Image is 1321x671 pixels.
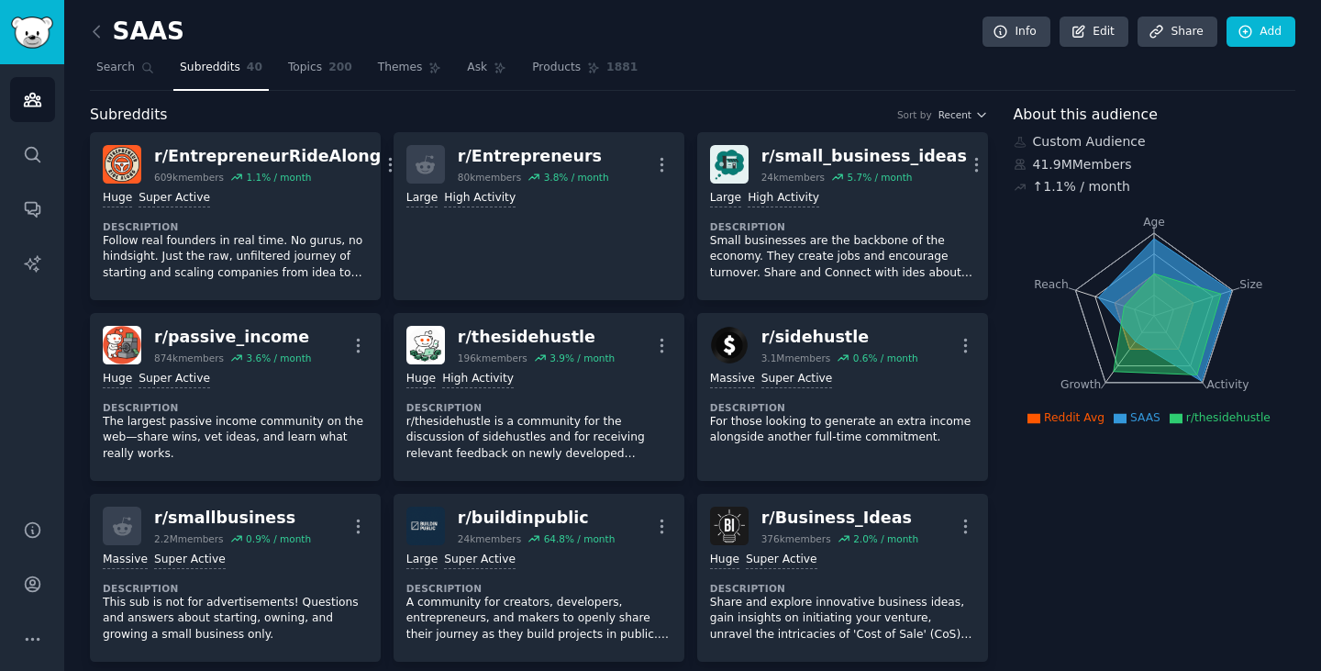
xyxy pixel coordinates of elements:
img: buildinpublic [406,507,445,545]
div: 196k members [458,352,527,364]
dt: Description [710,582,975,595]
div: 5.7 % / month [847,171,912,184]
span: r/thesidehustle [1186,411,1271,424]
p: A community for creators, developers, entrepreneurs, and makers to openly share their journey as ... [406,595,672,643]
div: 2.0 % / month [853,532,918,545]
div: High Activity [442,371,514,388]
div: Large [710,190,741,207]
a: Topics200 [282,53,359,91]
div: Super Active [154,552,226,569]
a: r/smallbusiness2.2Mmembers0.9% / monthMassiveSuper ActiveDescriptionThis sub is not for advertise... [90,494,381,662]
a: Business_Ideasr/Business_Ideas376kmembers2.0% / monthHugeSuper ActiveDescriptionShare and explore... [697,494,988,662]
span: 1881 [606,60,638,76]
a: Themes [372,53,449,91]
a: r/Entrepreneurs80kmembers3.8% / monthLargeHigh Activity [394,132,684,300]
dt: Description [103,220,368,233]
a: Subreddits40 [173,53,269,91]
div: Super Active [761,371,833,388]
div: Super Active [139,371,210,388]
a: EntrepreneurRideAlongr/EntrepreneurRideAlong609kmembers1.1% / monthHugeSuper ActiveDescriptionFol... [90,132,381,300]
div: r/ buildinpublic [458,507,615,530]
div: Massive [710,371,755,388]
div: r/ smallbusiness [154,507,311,530]
div: r/ Entrepreneurs [458,145,609,168]
p: Small businesses are the backbone of the economy. They create jobs and encourage turnover. Share ... [710,233,975,282]
span: Reddit Avg [1044,411,1105,424]
span: Subreddits [90,104,168,127]
div: 0.9 % / month [246,532,311,545]
span: Subreddits [180,60,240,76]
a: thesidehustler/thesidehustle196kmembers3.9% / monthHugeHigh ActivityDescriptionr/thesidehustle is... [394,313,684,481]
div: 3.1M members [761,352,831,364]
span: 200 [328,60,352,76]
span: About this audience [1014,104,1158,127]
div: 874k members [154,352,224,364]
tspan: Size [1239,277,1262,290]
p: Follow real founders in real time. No gurus, no hindsight. Just the raw, unfiltered journey of st... [103,233,368,282]
div: High Activity [444,190,516,207]
img: small_business_ideas [710,145,749,184]
span: Themes [378,60,423,76]
span: Products [532,60,581,76]
div: Custom Audience [1014,132,1296,151]
div: High Activity [748,190,819,207]
button: Recent [938,108,988,121]
div: Super Active [444,552,516,569]
a: Share [1138,17,1216,48]
div: Huge [103,371,132,388]
div: r/ thesidehustle [458,326,615,349]
dt: Description [103,582,368,595]
a: Ask [461,53,513,91]
span: SAAS [1130,411,1160,424]
div: 3.9 % / month [549,352,615,364]
p: r/thesidehustle is a community for the discussion of sidehustles and for receiving relevant feedb... [406,414,672,463]
tspan: Reach [1034,277,1069,290]
span: Topics [288,60,322,76]
div: 41.9M Members [1014,155,1296,174]
div: r/ EntrepreneurRideAlong [154,145,381,168]
div: 609k members [154,171,224,184]
div: Super Active [746,552,817,569]
span: Search [96,60,135,76]
div: Large [406,190,438,207]
div: 80k members [458,171,521,184]
img: EntrepreneurRideAlong [103,145,141,184]
div: r/ small_business_ideas [761,145,967,168]
a: Info [982,17,1050,48]
div: r/ passive_income [154,326,311,349]
div: Sort by [897,108,932,121]
div: 1.1 % / month [246,171,311,184]
a: small_business_ideasr/small_business_ideas24kmembers5.7% / monthLargeHigh ActivityDescriptionSmal... [697,132,988,300]
div: 2.2M members [154,532,224,545]
img: GummySearch logo [11,17,53,49]
p: Share and explore innovative business ideas, gain insights on initiating your venture, unravel th... [710,595,975,643]
div: r/ sidehustle [761,326,918,349]
span: 40 [247,60,262,76]
a: Search [90,53,161,91]
a: Products1881 [526,53,644,91]
tspan: Age [1143,216,1165,229]
dt: Description [710,220,975,233]
a: sidehustler/sidehustle3.1Mmembers0.6% / monthMassiveSuper ActiveDescriptionFor those looking to g... [697,313,988,481]
div: 24k members [761,171,825,184]
div: Huge [103,190,132,207]
dt: Description [710,401,975,414]
div: r/ Business_Ideas [761,507,918,530]
tspan: Activity [1206,378,1249,391]
div: Massive [103,552,148,569]
div: Huge [710,552,739,569]
img: sidehustle [710,326,749,364]
a: Edit [1060,17,1128,48]
div: Large [406,552,438,569]
a: Add [1227,17,1295,48]
div: 0.6 % / month [853,352,918,364]
a: passive_incomer/passive_income874kmembers3.6% / monthHugeSuper ActiveDescriptionThe largest passi... [90,313,381,481]
p: For those looking to generate an extra income alongside another full-time commitment. [710,414,975,446]
div: ↑ 1.1 % / month [1033,177,1130,196]
img: Business_Ideas [710,507,749,545]
div: 24k members [458,532,521,545]
div: Huge [406,371,436,388]
dt: Description [103,401,368,414]
span: Ask [467,60,487,76]
dt: Description [406,401,672,414]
